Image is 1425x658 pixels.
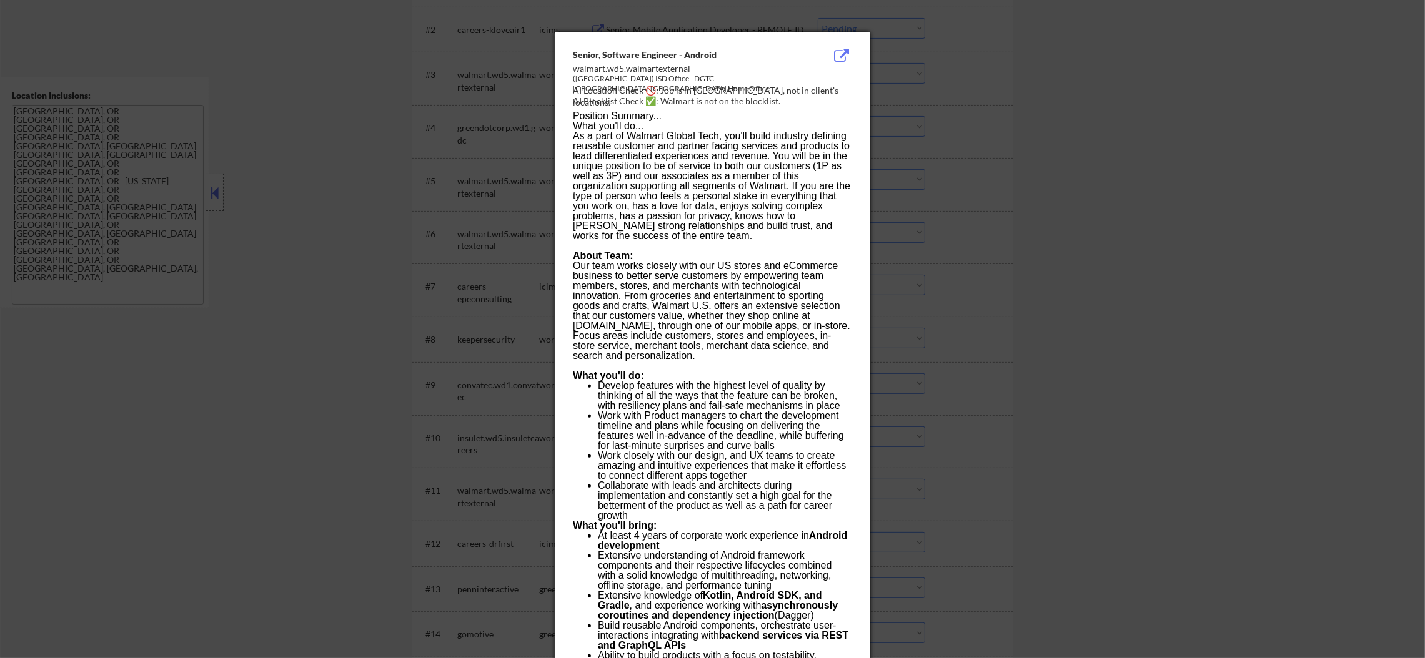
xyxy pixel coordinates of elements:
p: Extensive understanding of Android framework components and their respective lifecycles combined ... [598,551,852,591]
span: About Team: [573,250,633,261]
span: Position Summary... [573,110,662,121]
p: Collaborate with leads and architects during implementation and constantly set a high goal for th... [598,481,852,521]
div: Senior, Software Engineer - Android [573,49,789,61]
div: walmart.wd5.walmartexternal [573,62,789,75]
b: Android development [598,530,847,551]
b: What you'll do: [573,370,644,381]
b: asynchronously coroutines and dependency injection [598,600,838,621]
span: What you'll do... [573,120,643,131]
div: ([GEOGRAPHIC_DATA]) ISD Office - DGTC [GEOGRAPHIC_DATA] [GEOGRAPHIC_DATA] Home Office [573,74,789,95]
p: At least 4 years of corporate work experience in [598,531,852,551]
p: Develop features with the highest level of quality by thinking of all the ways that the feature c... [598,381,852,411]
p: Build reusable Android components, orchestrate user-interactions integrating with [598,621,852,651]
span: As a part of Walmart Global Tech, you'll build industry defining reusable customer and partner fa... [573,130,850,241]
b: What you'll bring: [573,520,657,531]
p: Extensive knowledge of , and experience working with (Dagger) [598,591,852,621]
b: Kotlin, Android SDK, and Gradle [598,590,822,611]
p: Work closely with our design, and UX teams to create amazing and intuitive experiences that make ... [598,451,852,481]
p: Work with Product managers to chart the development timeline and plans while focusing on deliveri... [598,411,852,451]
span: Our team works closely with our US stores and eCommerce business to better serve customers by emp... [573,260,850,361]
div: AI Blocklist Check ✅: Walmart is not on the blocklist. [573,95,857,107]
b: backend services via REST and GraphQL APIs [598,630,848,651]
